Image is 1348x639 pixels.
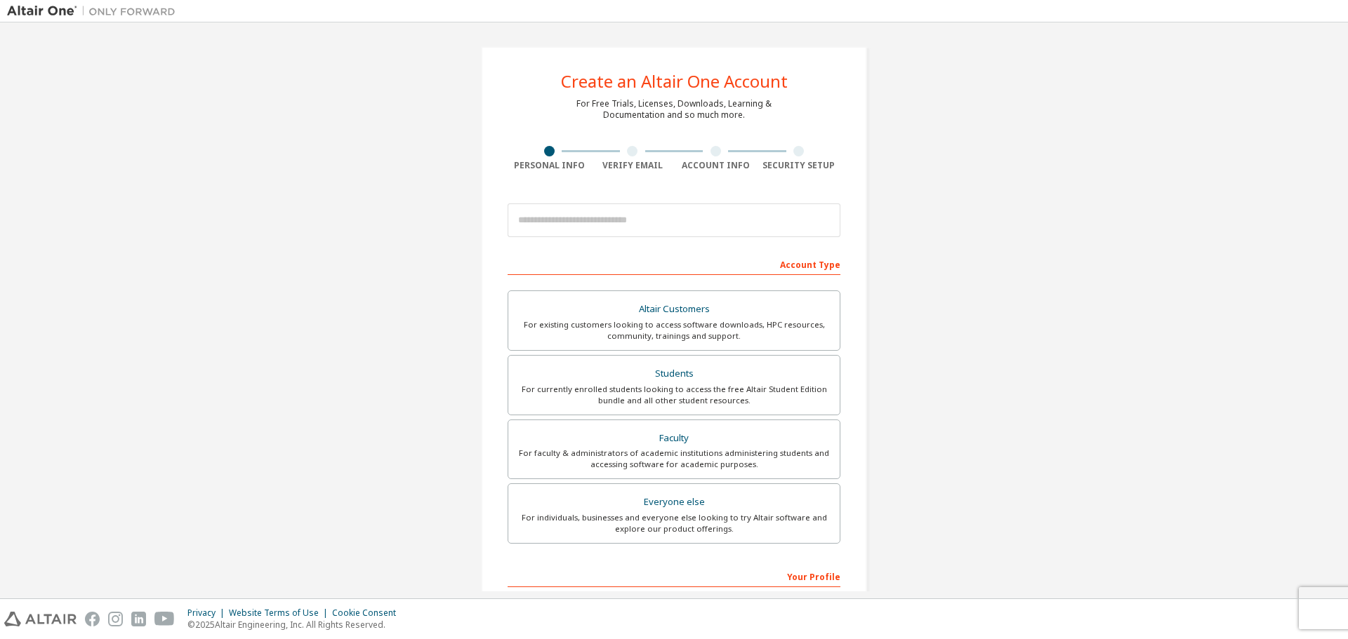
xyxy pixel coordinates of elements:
[517,512,831,534] div: For individuals, businesses and everyone else looking to try Altair software and explore our prod...
[187,607,229,619] div: Privacy
[674,160,758,171] div: Account Info
[517,492,831,512] div: Everyone else
[576,98,772,121] div: For Free Trials, Licenses, Downloads, Learning & Documentation and so much more.
[187,619,404,631] p: © 2025 Altair Engineering, Inc. All Rights Reserved.
[517,364,831,384] div: Students
[332,607,404,619] div: Cookie Consent
[517,384,831,406] div: For currently enrolled students looking to access the free Altair Student Edition bundle and all ...
[154,612,175,626] img: youtube.svg
[108,612,123,626] img: instagram.svg
[561,73,788,90] div: Create an Altair One Account
[131,612,146,626] img: linkedin.svg
[517,300,831,319] div: Altair Customers
[591,160,675,171] div: Verify Email
[517,429,831,448] div: Faculty
[517,448,831,470] div: For faculty & administrators of academic institutions administering students and accessing softwa...
[758,160,841,171] div: Security Setup
[7,4,183,18] img: Altair One
[229,607,332,619] div: Website Terms of Use
[517,319,831,342] div: For existing customers looking to access software downloads, HPC resources, community, trainings ...
[508,253,840,275] div: Account Type
[508,160,591,171] div: Personal Info
[85,612,100,626] img: facebook.svg
[4,612,77,626] img: altair_logo.svg
[508,565,840,587] div: Your Profile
